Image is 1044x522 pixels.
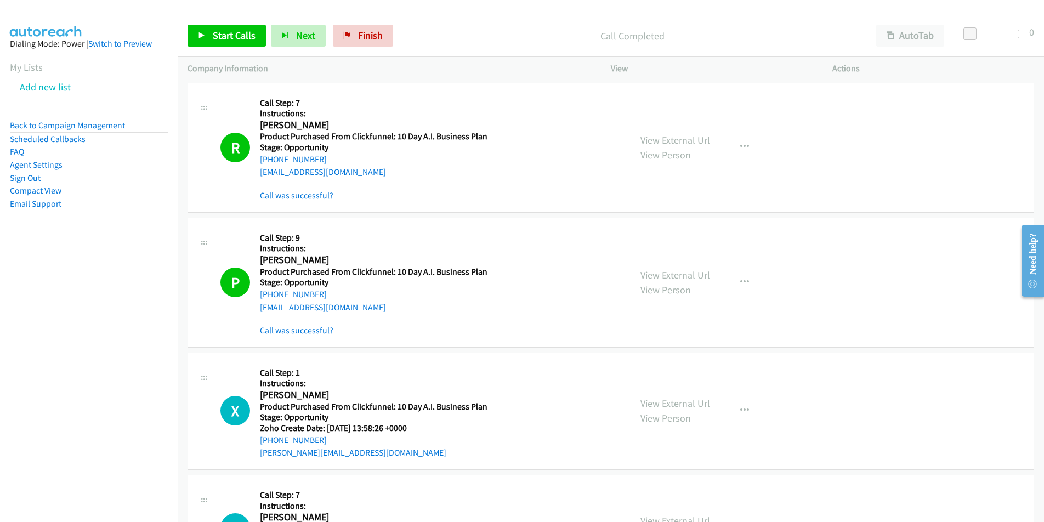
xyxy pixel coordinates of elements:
a: [EMAIL_ADDRESS][DOMAIN_NAME] [260,167,386,177]
a: Call was successful? [260,190,333,201]
a: [PHONE_NUMBER] [260,435,327,445]
h1: X [220,396,250,425]
h2: [PERSON_NAME] [260,254,484,266]
a: View Person [640,412,691,424]
h5: Call Step: 9 [260,232,487,243]
a: Start Calls [188,25,266,47]
div: 0 [1029,25,1034,39]
div: Delay between calls (in seconds) [969,30,1019,38]
p: Company Information [188,62,591,75]
h2: [PERSON_NAME] [260,389,484,401]
h5: Stage: Opportunity [260,412,487,423]
span: Finish [358,29,383,42]
p: Actions [832,62,1034,75]
h5: Instructions: [260,243,487,254]
a: Agent Settings [10,160,63,170]
h5: Call Step: 7 [260,490,487,501]
a: View External Url [640,269,710,281]
a: My Lists [10,61,43,73]
h5: Zoho Create Date: [DATE] 13:58:26 +0000 [260,423,487,434]
a: View Person [640,149,691,161]
a: Sign Out [10,173,41,183]
a: Scheduled Callbacks [10,134,86,144]
h5: Product Purchased From Clickfunnel: 10 Day A.I. Business Plan [260,401,487,412]
h5: Instructions: [260,108,487,119]
a: Call was successful? [260,325,333,336]
p: View [611,62,813,75]
h5: Call Step: 1 [260,367,487,378]
a: [PHONE_NUMBER] [260,289,327,299]
a: [PHONE_NUMBER] [260,154,327,164]
a: Back to Campaign Management [10,120,125,130]
a: Switch to Preview [88,38,152,49]
h5: Instructions: [260,378,487,389]
span: Next [296,29,315,42]
a: View External Url [640,397,710,410]
span: Start Calls [213,29,256,42]
h1: P [220,268,250,297]
h5: Stage: Opportunity [260,277,487,288]
iframe: Resource Center [1012,217,1044,304]
a: [EMAIL_ADDRESS][DOMAIN_NAME] [260,302,386,313]
a: Compact View [10,185,61,196]
h1: R [220,133,250,162]
h5: Product Purchased From Clickfunnel: 10 Day A.I. Business Plan [260,266,487,277]
a: FAQ [10,146,24,157]
h5: Stage: Opportunity [260,142,487,153]
h5: Instructions: [260,501,487,512]
a: [PERSON_NAME][EMAIL_ADDRESS][DOMAIN_NAME] [260,447,446,458]
h2: [PERSON_NAME] [260,119,484,132]
div: The call is yet to be attempted [220,396,250,425]
h5: Product Purchased From Clickfunnel: 10 Day A.I. Business Plan [260,131,487,142]
a: View External Url [640,134,710,146]
div: Dialing Mode: Power | [10,37,168,50]
button: AutoTab [876,25,944,47]
a: Email Support [10,198,61,209]
a: View Person [640,283,691,296]
a: Add new list [20,81,71,93]
h5: Call Step: 7 [260,98,487,109]
a: Finish [333,25,393,47]
button: Next [271,25,326,47]
p: Call Completed [408,29,856,43]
